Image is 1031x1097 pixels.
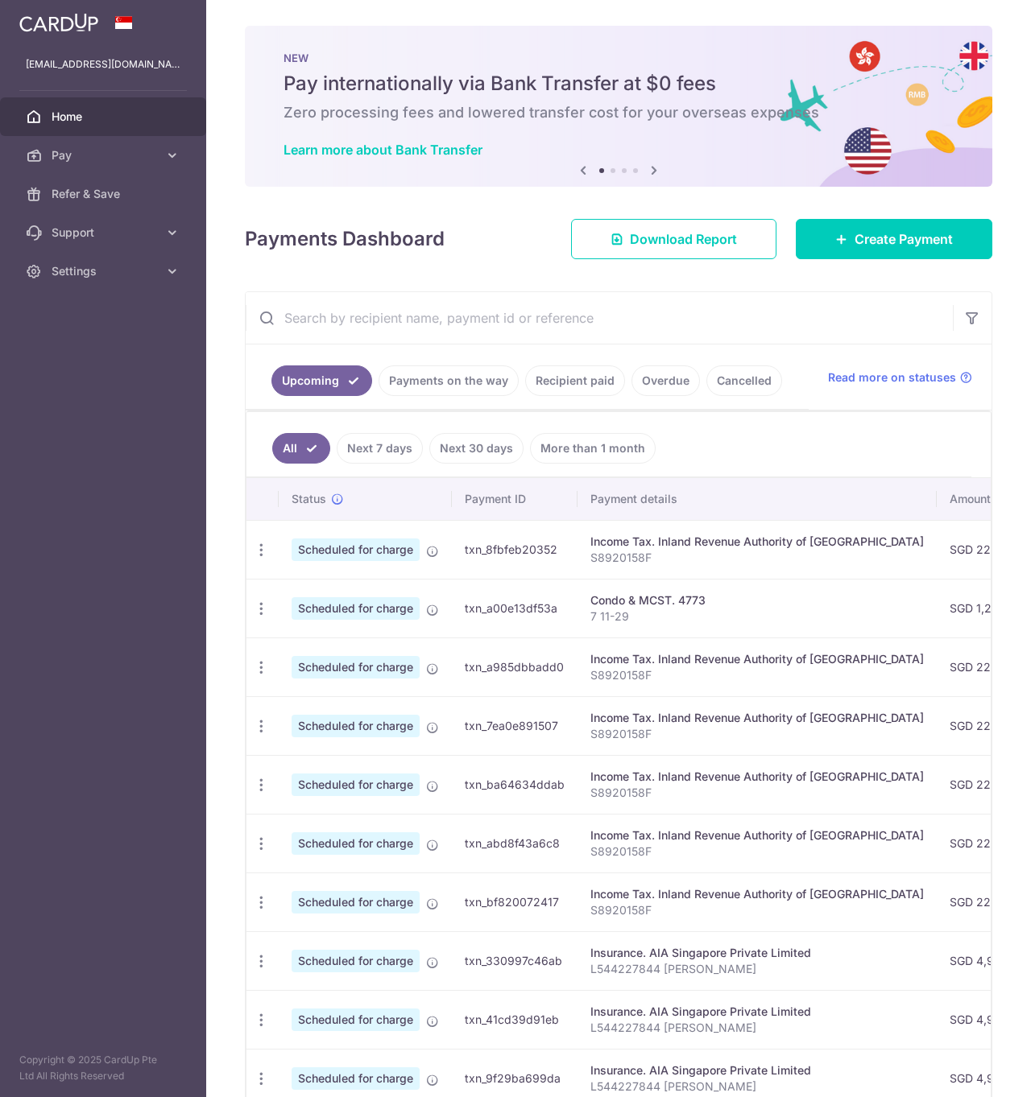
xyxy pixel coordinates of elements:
[590,534,924,550] div: Income Tax. Inland Revenue Authority of [GEOGRAPHIC_DATA]
[284,142,482,158] a: Learn more about Bank Transfer
[590,827,924,843] div: Income Tax. Inland Revenue Authority of [GEOGRAPHIC_DATA]
[590,1004,924,1020] div: Insurance. AIA Singapore Private Limited
[950,491,991,507] span: Amount
[590,769,924,785] div: Income Tax. Inland Revenue Authority of [GEOGRAPHIC_DATA]
[284,71,954,97] h5: Pay internationally via Bank Transfer at $0 fees
[292,491,326,507] span: Status
[590,1062,924,1078] div: Insurance. AIA Singapore Private Limited
[571,219,776,259] a: Download Report
[292,1067,420,1090] span: Scheduled for charge
[379,365,519,396] a: Payments on the way
[52,109,158,125] span: Home
[590,550,924,566] p: S8920158F
[828,369,972,386] a: Read more on statuses
[452,872,578,931] td: txn_bf820072417
[284,103,954,122] h6: Zero processing fees and lowered transfer cost for your overseas expenses
[630,229,737,249] span: Download Report
[706,365,782,396] a: Cancelled
[52,263,158,279] span: Settings
[828,369,956,386] span: Read more on statuses
[452,637,578,696] td: txn_a985dbbadd0
[578,478,937,520] th: Payment details
[590,592,924,608] div: Condo & MCST. 4773
[590,1020,924,1036] p: L544227844 [PERSON_NAME]
[796,219,992,259] a: Create Payment
[52,147,158,163] span: Pay
[452,579,578,637] td: txn_a00e13df53a
[452,520,578,579] td: txn_8fbfeb20352
[292,773,420,796] span: Scheduled for charge
[631,365,700,396] a: Overdue
[590,1078,924,1095] p: L544227844 [PERSON_NAME]
[292,656,420,678] span: Scheduled for charge
[855,229,953,249] span: Create Payment
[52,186,158,202] span: Refer & Save
[292,1008,420,1031] span: Scheduled for charge
[292,891,420,913] span: Scheduled for charge
[590,945,924,961] div: Insurance. AIA Singapore Private Limited
[337,433,423,464] a: Next 7 days
[292,715,420,737] span: Scheduled for charge
[590,902,924,918] p: S8920158F
[246,292,953,344] input: Search by recipient name, payment id or reference
[590,608,924,625] p: 7 11-29
[452,931,578,990] td: txn_330997c46ab
[530,433,656,464] a: More than 1 month
[245,225,445,254] h4: Payments Dashboard
[452,696,578,755] td: txn_7ea0e891507
[292,597,420,620] span: Scheduled for charge
[452,814,578,872] td: txn_abd8f43a6c8
[26,56,180,72] p: [EMAIL_ADDRESS][DOMAIN_NAME]
[590,886,924,902] div: Income Tax. Inland Revenue Authority of [GEOGRAPHIC_DATA]
[271,365,372,396] a: Upcoming
[590,710,924,726] div: Income Tax. Inland Revenue Authority of [GEOGRAPHIC_DATA]
[452,478,578,520] th: Payment ID
[52,225,158,241] span: Support
[525,365,625,396] a: Recipient paid
[292,832,420,855] span: Scheduled for charge
[590,726,924,742] p: S8920158F
[452,990,578,1049] td: txn_41cd39d91eb
[590,667,924,683] p: S8920158F
[452,755,578,814] td: txn_ba64634ddab
[590,961,924,977] p: L544227844 [PERSON_NAME]
[245,26,992,187] img: Bank transfer banner
[590,785,924,801] p: S8920158F
[429,433,524,464] a: Next 30 days
[292,538,420,561] span: Scheduled for charge
[590,651,924,667] div: Income Tax. Inland Revenue Authority of [GEOGRAPHIC_DATA]
[590,843,924,860] p: S8920158F
[284,52,954,64] p: NEW
[19,13,98,32] img: CardUp
[292,950,420,972] span: Scheduled for charge
[272,433,330,464] a: All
